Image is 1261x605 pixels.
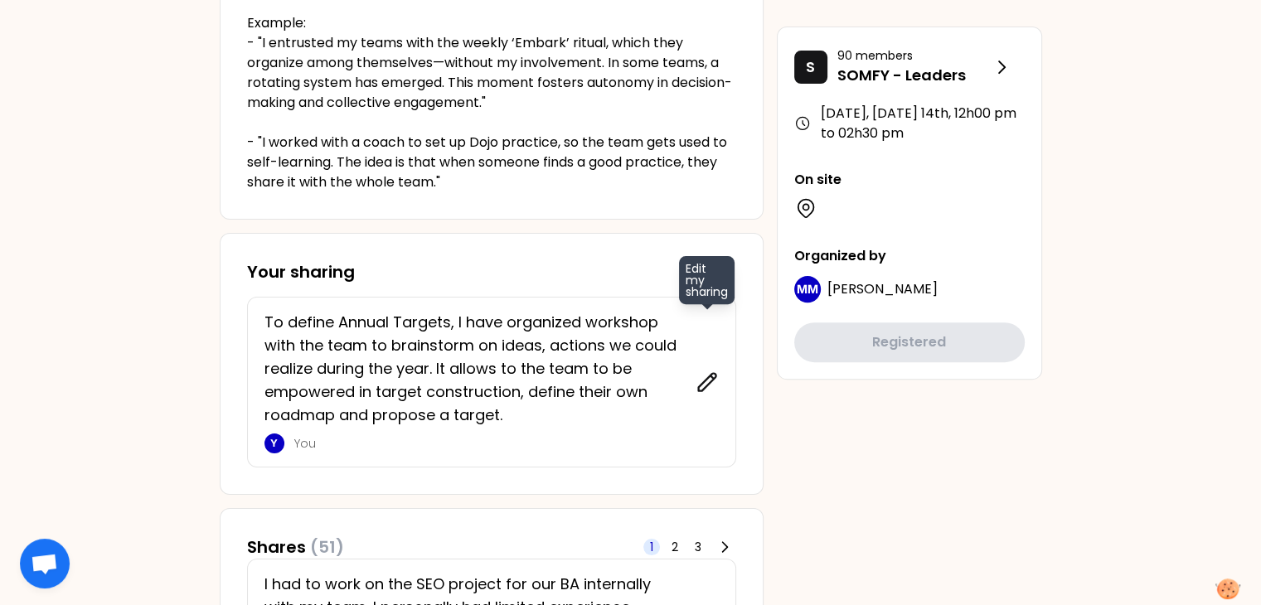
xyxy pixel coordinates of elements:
p: Organized by [794,246,1025,266]
p: Example: - "I entrusted my teams with the weekly ‘Embark’ ritual, which they organize among thems... [247,13,736,192]
span: 2 [672,539,678,555]
span: 1 [650,539,653,555]
p: To define Annual Targets, I have organized workshop with the team to brainstorm on ideas, actions... [264,311,686,427]
p: You [294,435,686,452]
p: S [806,56,815,79]
span: Edit my sharing [679,256,735,304]
p: On site [794,170,1025,190]
p: MM [797,281,818,298]
span: (51) [310,535,344,559]
p: Y [270,437,278,450]
span: 3 [695,539,701,555]
button: Registered [794,322,1025,362]
span: [PERSON_NAME] [827,279,938,298]
div: Ouvrir le chat [20,539,70,588]
h3: Shares [247,535,344,559]
h3: Your sharing [247,260,736,283]
p: 90 members [837,47,992,64]
div: [DATE], [DATE] 14th , 12h00 pm to 02h30 pm [794,104,1025,143]
p: SOMFY - Leaders [837,64,992,87]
